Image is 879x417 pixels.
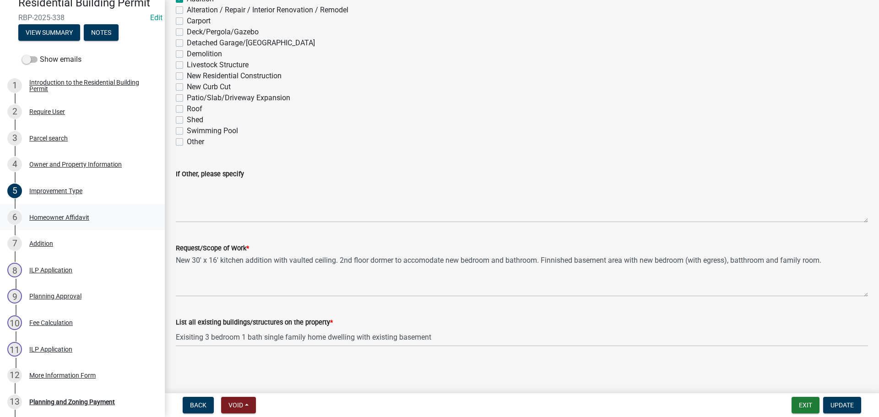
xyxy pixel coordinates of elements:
[7,104,22,119] div: 2
[29,108,65,115] div: Require User
[7,131,22,146] div: 3
[187,92,290,103] label: Patio/Slab/Driveway Expansion
[187,70,282,81] label: New Residential Construction
[7,368,22,383] div: 12
[29,372,96,379] div: More Information Form
[29,293,81,299] div: Planning Approval
[29,188,82,194] div: Improvement Type
[29,214,89,221] div: Homeowner Affidavit
[84,29,119,37] wm-modal-confirm: Notes
[29,161,122,168] div: Owner and Property Information
[221,397,256,413] button: Void
[7,184,22,198] div: 5
[29,399,115,405] div: Planning and Zoning Payment
[187,136,204,147] label: Other
[187,125,238,136] label: Swimming Pool
[183,397,214,413] button: Back
[7,78,22,93] div: 1
[29,346,72,352] div: ILP Application
[176,320,333,326] label: List all existing buildings/structures on the property
[7,395,22,409] div: 13
[29,240,53,247] div: Addition
[190,401,206,409] span: Back
[7,263,22,277] div: 8
[84,24,119,41] button: Notes
[29,135,68,141] div: Parcel search
[18,24,80,41] button: View Summary
[187,114,203,125] label: Shed
[176,245,249,252] label: Request/Scope of Work
[187,27,259,38] label: Deck/Pergola/Gazebo
[187,60,249,70] label: Livestock Structure
[187,5,348,16] label: Alteration / Repair / Interior Renovation / Remodel
[823,397,861,413] button: Update
[187,49,222,60] label: Demolition
[18,13,146,22] span: RBP-2025-338
[187,103,202,114] label: Roof
[150,13,163,22] wm-modal-confirm: Edit Application Number
[150,13,163,22] a: Edit
[187,38,315,49] label: Detached Garage/[GEOGRAPHIC_DATA]
[7,157,22,172] div: 4
[7,342,22,357] div: 11
[830,401,854,409] span: Update
[792,397,819,413] button: Exit
[7,236,22,251] div: 7
[7,210,22,225] div: 6
[187,16,211,27] label: Carport
[29,79,150,92] div: Introduction to the Residential Building Permit
[29,320,73,326] div: Fee Calculation
[228,401,243,409] span: Void
[7,289,22,303] div: 9
[7,315,22,330] div: 10
[29,267,72,273] div: ILP Application
[22,54,81,65] label: Show emails
[18,29,80,37] wm-modal-confirm: Summary
[187,81,231,92] label: New Curb Cut
[176,171,244,178] label: If Other, please specify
